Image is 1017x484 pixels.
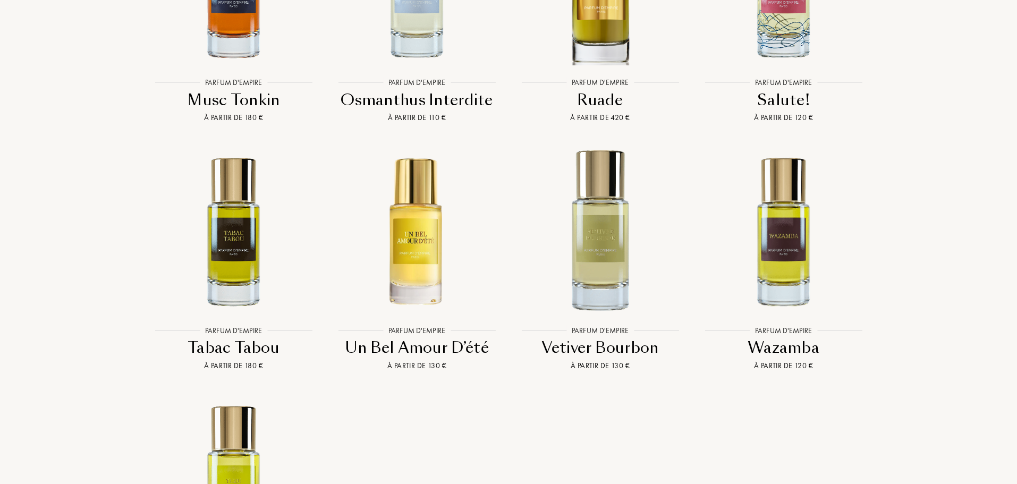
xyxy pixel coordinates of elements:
[329,112,504,123] div: À partir de 110 €
[325,137,509,385] a: Un Bel Amour D’été Parfum D EmpireParfum d'EmpireUn Bel Amour D’étéÀ partir de 130 €
[701,148,866,313] img: Wazamba Parfum D Empire
[513,337,688,358] div: Vetiver Bourbon
[750,77,817,88] div: Parfum d'Empire
[509,137,692,385] a: Vetiver Bourbon Parfum D EmpireParfum d'EmpireVetiver BourbonÀ partir de 130 €
[692,137,875,385] a: Wazamba Parfum D EmpireParfum d'EmpireWazambaÀ partir de 120 €
[146,360,321,371] div: À partir de 180 €
[200,77,267,88] div: Parfum d'Empire
[696,360,871,371] div: À partir de 120 €
[151,148,316,313] img: Tabac Tabou Parfum D Empire
[383,325,451,336] div: Parfum d'Empire
[383,77,451,88] div: Parfum d'Empire
[696,90,871,111] div: Salute!
[146,112,321,123] div: À partir de 180 €
[696,337,871,358] div: Wazamba
[146,90,321,111] div: Musc Tonkin
[329,90,504,111] div: Osmanthus Interdite
[566,325,634,336] div: Parfum d'Empire
[518,148,683,313] img: Vetiver Bourbon Parfum D Empire
[200,325,267,336] div: Parfum d'Empire
[513,90,688,111] div: Ruade
[329,360,504,371] div: À partir de 130 €
[146,337,321,358] div: Tabac Tabou
[696,112,871,123] div: À partir de 120 €
[750,325,817,336] div: Parfum d'Empire
[513,112,688,123] div: À partir de 420 €
[142,137,325,385] a: Tabac Tabou Parfum D EmpireParfum d'EmpireTabac TabouÀ partir de 180 €
[334,148,499,313] img: Un Bel Amour D’été Parfum D Empire
[513,360,688,371] div: À partir de 130 €
[566,77,634,88] div: Parfum d'Empire
[329,337,504,358] div: Un Bel Amour D’été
